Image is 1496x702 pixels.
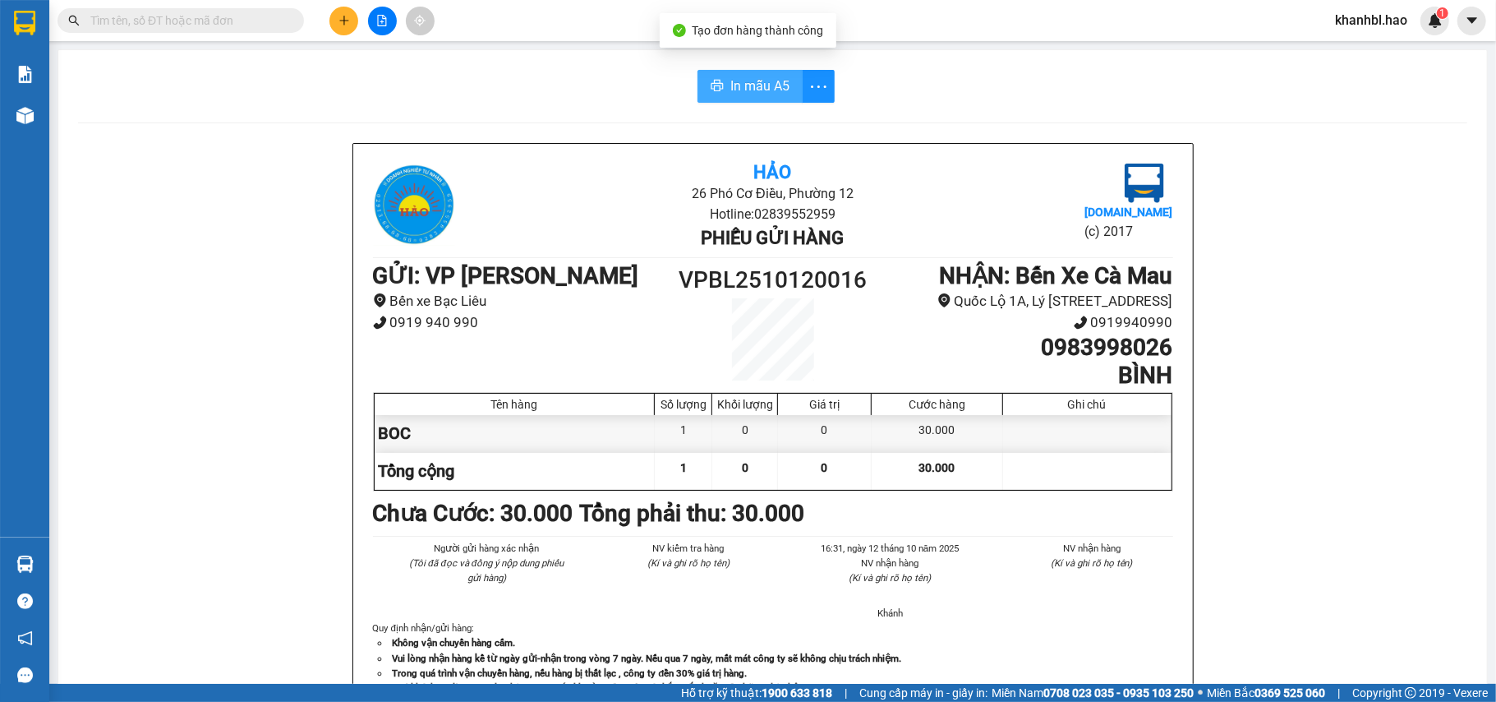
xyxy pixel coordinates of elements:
span: notification [17,630,33,646]
li: 26 Phó Cơ Điều, Phường 12 [506,183,1039,204]
span: ⚪️ [1198,690,1203,696]
span: 0 [822,461,828,474]
span: 1 [1439,7,1445,19]
span: copyright [1405,687,1416,699]
li: Hotline: 02839552959 [154,61,687,81]
div: Tên hàng [379,398,651,411]
span: khanhbl.hao [1322,10,1420,30]
span: Tạo đơn hàng thành công [693,24,824,37]
li: 0919 940 990 [373,312,673,334]
strong: Vui lòng nhận hàng kể từ ngày gửi-nhận trong vòng 7 ngày. Nếu qua 7 ngày, mất mát công ty sẽ khôn... [393,653,902,664]
li: 16:31, ngày 12 tháng 10 năm 2025 [809,541,972,556]
i: (Kí và ghi rõ họ tên) [1051,557,1133,569]
img: logo-vxr [14,11,35,35]
button: plus [329,7,358,35]
span: plus [338,15,350,26]
strong: 0708 023 035 - 0935 103 250 [1043,686,1194,700]
span: 1 [680,461,687,474]
div: 30.000 [872,415,1002,452]
b: GỬI : VP [PERSON_NAME] [373,262,639,289]
div: Số lượng [659,398,707,411]
div: 0 [712,415,778,452]
strong: Trong quá trình vận chuyển hàng, nếu hàng bị thất lạc , công ty đền 30% giá trị hàng. [393,667,748,679]
img: logo.jpg [373,164,455,246]
li: Quốc Lộ 1A, Lý [STREET_ADDRESS] [872,290,1172,312]
span: | [845,684,847,702]
li: Hotline: 02839552959 [506,204,1039,224]
li: Người gửi hàng xác nhận [406,541,568,556]
div: 1 [655,415,712,452]
span: phone [1074,316,1088,330]
div: Cước hàng [876,398,997,411]
button: file-add [368,7,397,35]
button: printerIn mẫu A5 [697,70,803,103]
b: Hảo [753,162,791,182]
span: 30.000 [918,461,955,474]
button: more [802,70,835,103]
button: aim [406,7,435,35]
strong: 0369 525 060 [1254,686,1325,700]
span: phone [373,316,387,330]
b: NHẬN : Bến Xe Cà Mau [940,262,1173,289]
b: Chưa Cước : 30.000 [373,500,573,527]
div: Ghi chú [1007,398,1167,411]
div: 0 [778,415,872,452]
strong: Quý khách vui lòng xem lại thông tin trước khi rời quầy. Nếu có thắc mắc hoặc cần hỗ trợ liên hệ ... [393,682,864,694]
span: message [17,667,33,683]
span: file-add [376,15,388,26]
b: Phiếu gửi hàng [701,228,844,248]
div: Giá trị [782,398,867,411]
span: Cung cấp máy in - giấy in: [859,684,987,702]
strong: Không vận chuyển hàng cấm. [393,637,516,649]
strong: 1900 633 818 [762,686,832,700]
div: Quy định nhận/gửi hàng : [373,621,1173,695]
li: 0919940990 [872,312,1172,334]
li: Khánh [809,606,972,621]
li: Bến xe Bạc Liêu [373,290,673,312]
span: Miền Bắc [1207,684,1325,702]
span: aim [414,15,426,26]
sup: 1 [1437,7,1448,19]
div: BOC [375,415,656,452]
span: check-circle [673,24,686,37]
b: Tổng phải thu: 30.000 [580,500,805,527]
span: environment [937,293,951,307]
span: more [803,76,834,97]
button: caret-down [1457,7,1486,35]
span: caret-down [1465,13,1480,28]
h1: 0983998026 [872,334,1172,362]
div: Khối lượng [716,398,773,411]
img: icon-new-feature [1428,13,1443,28]
img: warehouse-icon [16,556,34,573]
li: NV nhận hàng [809,556,972,570]
li: NV nhận hàng [1010,541,1173,556]
img: solution-icon [16,66,34,83]
li: (c) 2017 [1084,221,1172,242]
img: warehouse-icon [16,107,34,124]
h1: BÌNH [872,362,1172,390]
b: [DOMAIN_NAME] [1084,206,1172,219]
span: Hỗ trợ kỹ thuật: [681,684,832,702]
span: question-circle [17,593,33,609]
li: 26 Phó Cơ Điều, Phường 12 [154,40,687,61]
span: | [1337,684,1340,702]
img: logo.jpg [1125,164,1164,203]
span: 0 [742,461,748,474]
li: NV kiểm tra hàng [607,541,770,556]
i: (Kí và ghi rõ họ tên) [647,557,730,569]
span: Tổng cộng [379,461,455,481]
img: logo.jpg [21,21,103,103]
h1: VPBL2510120016 [673,262,873,298]
i: (Kí và ghi rõ họ tên) [849,572,931,584]
span: Miền Nam [992,684,1194,702]
i: (Tôi đã đọc và đồng ý nộp dung phiếu gửi hàng) [409,557,564,584]
span: printer [711,79,724,95]
span: search [68,15,80,26]
span: In mẫu A5 [730,76,789,96]
input: Tìm tên, số ĐT hoặc mã đơn [90,12,284,30]
b: GỬI : VP [PERSON_NAME] [21,119,287,146]
span: environment [373,293,387,307]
